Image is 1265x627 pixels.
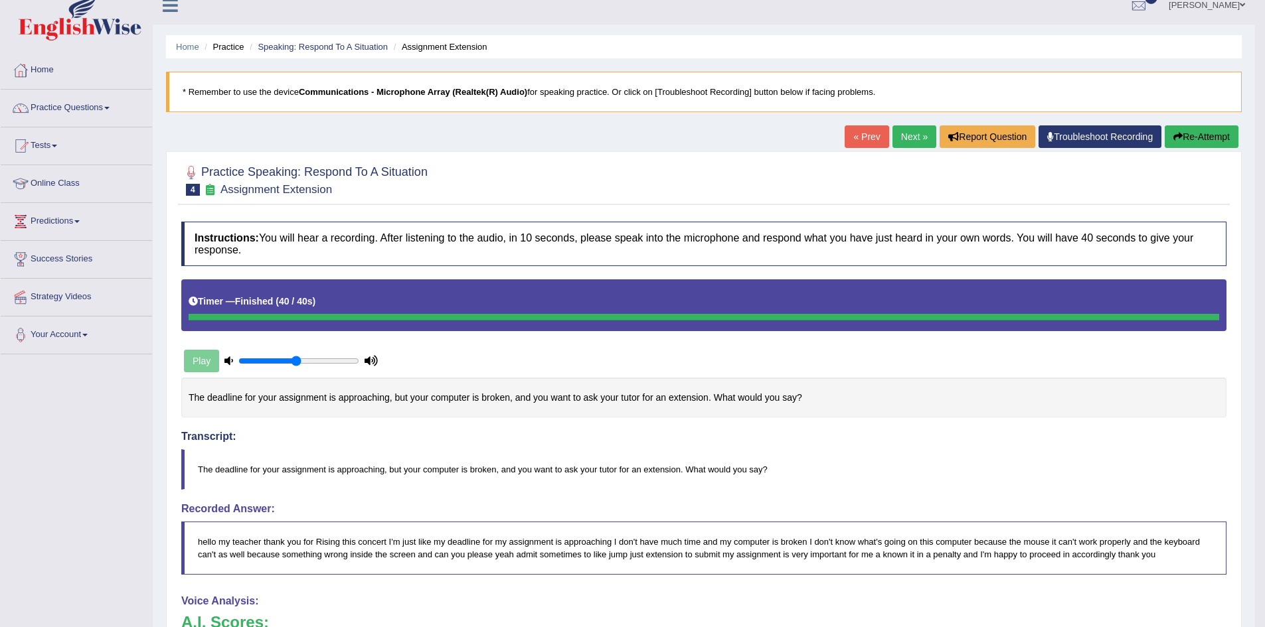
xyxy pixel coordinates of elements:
a: Troubleshoot Recording [1039,125,1161,148]
h4: Recorded Answer: [181,503,1226,515]
blockquote: hello my teacher thank you for Rising this concert I'm just like my deadline for my assignment is... [181,522,1226,575]
small: Assignment Extension [220,183,332,196]
a: Your Account [1,316,152,350]
a: Strategy Videos [1,279,152,312]
small: Exam occurring question [203,184,217,196]
blockquote: The deadline for your assignment is approaching, but your computer is broken, and you want to ask... [181,449,1226,490]
a: « Prev [845,125,888,148]
b: Communications - Microphone Array (Realtek(R) Audio) [299,87,527,97]
div: The deadline for your assignment is approaching, but your computer is broken, and you want to ask... [181,378,1226,418]
a: Next » [892,125,936,148]
a: Home [176,42,199,52]
span: 4 [186,184,200,196]
h4: You will hear a recording. After listening to the audio, in 10 seconds, please speak into the mic... [181,222,1226,266]
a: Practice Questions [1,90,152,123]
button: Re-Attempt [1165,125,1238,148]
b: Instructions: [195,232,259,244]
b: Finished [235,296,274,307]
a: Online Class [1,165,152,198]
h2: Practice Speaking: Respond To A Situation [181,163,428,196]
li: Practice [201,40,244,53]
li: Assignment Extension [390,40,487,53]
h4: Voice Analysis: [181,595,1226,607]
h5: Timer — [189,297,315,307]
b: 40 / 40s [279,296,313,307]
a: Predictions [1,203,152,236]
b: ) [313,296,316,307]
a: Home [1,52,152,85]
a: Success Stories [1,241,152,274]
a: Speaking: Respond To A Situation [258,42,388,52]
button: Report Question [940,125,1035,148]
b: ( [276,296,279,307]
a: Tests [1,127,152,161]
blockquote: * Remember to use the device for speaking practice. Or click on [Troubleshoot Recording] button b... [166,72,1242,112]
